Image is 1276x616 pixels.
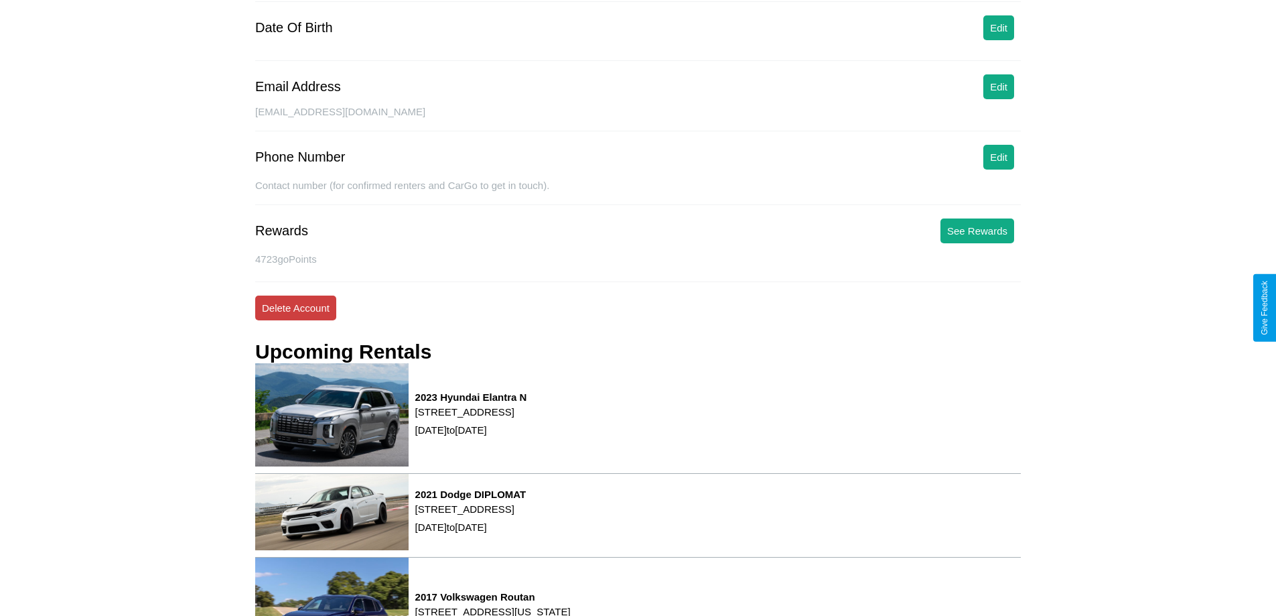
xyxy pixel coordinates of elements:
[255,250,1021,268] p: 4723 goPoints
[255,20,333,36] div: Date Of Birth
[255,223,308,239] div: Rewards
[255,106,1021,131] div: [EMAIL_ADDRESS][DOMAIN_NAME]
[940,219,1014,243] button: See Rewards
[255,363,409,467] img: rental
[983,15,1014,40] button: Edit
[983,74,1014,99] button: Edit
[1260,281,1269,335] div: Give Feedback
[255,296,336,320] button: Delete Account
[255,149,346,165] div: Phone Number
[255,79,341,95] div: Email Address
[415,403,527,421] p: [STREET_ADDRESS]
[415,421,527,439] p: [DATE] to [DATE]
[983,145,1014,170] button: Edit
[415,591,571,603] h3: 2017 Volkswagen Routan
[415,489,526,500] h3: 2021 Dodge DIPLOMAT
[255,180,1021,205] div: Contact number (for confirmed renters and CarGo to get in touch).
[415,391,527,403] h3: 2023 Hyundai Elantra N
[255,474,409,550] img: rental
[415,518,526,536] p: [DATE] to [DATE]
[415,500,526,518] p: [STREET_ADDRESS]
[255,341,431,363] h3: Upcoming Rentals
